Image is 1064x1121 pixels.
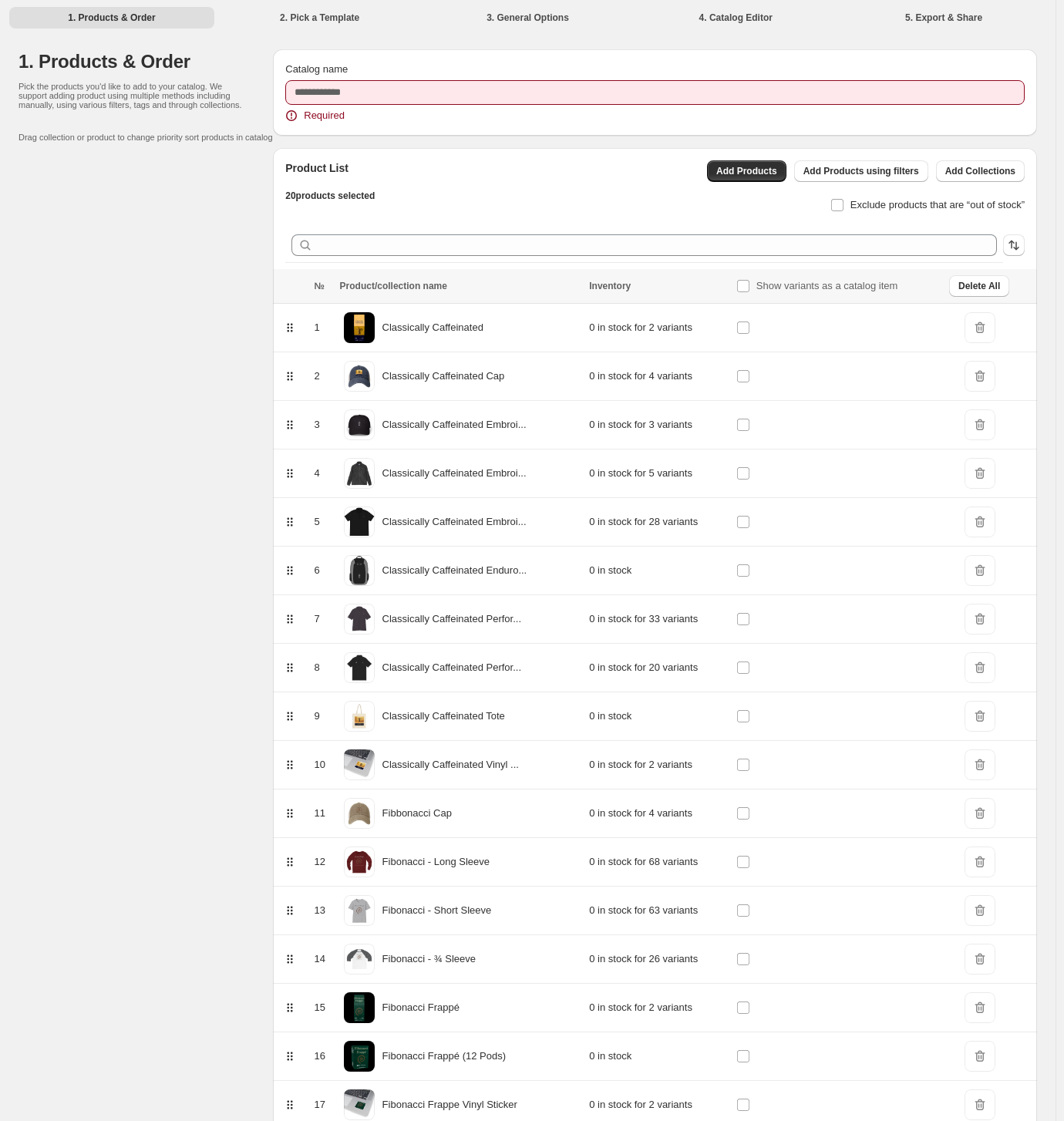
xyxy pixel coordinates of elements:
[382,951,476,967] p: Fibonacci - ¾ Sleeve
[344,458,375,489] img: 7412152223166499273_2048.jpg
[382,854,490,870] p: Fibonacci - Long Sleeve
[315,516,320,527] span: 5
[340,281,447,291] span: Product/collection name
[584,984,732,1032] td: 0 in stock for 2 variants
[382,660,521,675] p: Classically Caffeinated Perfor...
[584,1032,732,1081] td: 0 in stock
[315,281,325,291] span: №
[584,352,732,401] td: 0 in stock for 4 variants
[382,369,505,384] p: Classically Caffeinated Cap
[382,417,527,433] p: Classically Caffeinated Embroi...
[315,710,320,722] span: 9
[803,165,919,177] span: Add Products using filters
[584,741,732,789] td: 0 in stock for 2 variants
[19,133,273,142] p: Drag collection or product to change priority sort products in catalog
[315,953,325,964] span: 14
[936,160,1025,182] button: Add Collections
[382,1049,506,1064] p: Fibonacci Frappé (12 Pods)
[382,466,527,481] p: Classically Caffeinated Embroi...
[716,165,777,177] span: Add Products
[584,789,732,838] td: 0 in stock for 4 variants
[344,701,375,732] img: 8487411955708975338_2048.jpg
[584,449,732,498] td: 0 in stock for 5 variants
[315,1050,325,1062] span: 16
[315,613,320,624] span: 7
[315,904,325,916] span: 13
[344,507,375,537] img: 5453656539047107059_2048.jpg
[584,547,732,595] td: 0 in stock
[382,611,521,627] p: Classically Caffeinated Perfor...
[382,1000,460,1015] p: Fibonacci Frappé
[344,895,375,926] img: 517260399870572945_2048.jpg
[315,807,325,819] span: 11
[344,604,375,635] img: 3833221439980474704_2048_c1aa1cdc-49cf-457b-a7ce-f18f348b76fb.jpg
[344,652,375,683] img: 701148522490793730_2048.jpg
[344,944,375,975] img: 2615407853137485259_2048.jpg
[382,320,483,335] p: Classically Caffeinated
[285,190,375,201] span: 20 products selected
[382,806,452,821] p: Fibbonacci Cap
[344,555,375,586] img: 2363395238703729940_2048.jpg
[382,1097,517,1113] p: Fibonacci Frappe Vinyl Sticker
[584,887,732,935] td: 0 in stock for 63 variants
[794,160,928,182] button: Add Products using filters
[850,199,1025,210] span: Exclude products that are “out of stock”
[344,992,375,1023] img: a7558854-f50e-4fed-9624-fca657b81012.jpg
[344,1089,375,1120] img: 240574211952359216_2048.jpg
[584,838,732,887] td: 0 in stock for 68 variants
[756,280,898,291] span: Show variants as a catalog item
[315,661,320,673] span: 8
[315,1001,325,1013] span: 15
[382,563,527,578] p: Classically Caffeinated Enduro...
[945,165,1015,177] span: Add Collections
[382,757,519,773] p: Classically Caffeinated Vinyl ...
[344,749,375,780] img: 16752027880636626098_2048.jpg
[315,419,320,430] span: 3
[382,903,492,918] p: Fibonacci - Short Sleeve
[344,361,375,392] img: 286806-28f1d577-ed3b-4eda-8960-d34915ff0441.jpg
[315,759,325,770] span: 10
[344,409,375,440] img: 1713948493724383356_2048.jpg
[344,798,375,829] img: 286806-54bdbde9-88d5-40d6-8fca-1da3667b4ac3.jpg
[304,108,345,123] span: Required
[344,312,375,343] img: f53b4313-ef73-456c-a070-07004233fdb8.jpg
[315,1099,325,1110] span: 17
[584,595,732,644] td: 0 in stock for 33 variants
[584,644,732,692] td: 0 in stock for 20 variants
[589,280,727,292] div: Inventory
[584,498,732,547] td: 0 in stock for 28 variants
[19,82,242,109] p: Pick the products you'd like to add to your catalog. We support adding product using multiple met...
[19,49,273,74] h1: 1. Products & Order
[315,856,325,867] span: 12
[382,514,527,530] p: Classically Caffeinated Embroi...
[315,467,320,479] span: 4
[382,709,505,724] p: Classically Caffeinated Tote
[315,564,320,576] span: 6
[584,935,732,984] td: 0 in stock for 26 variants
[344,847,375,877] img: 6957363679623195233_2048.jpg
[584,692,732,741] td: 0 in stock
[949,275,1009,297] button: Delete All
[584,304,732,352] td: 0 in stock for 2 variants
[315,370,320,382] span: 2
[707,160,786,182] button: Add Products
[285,160,375,176] h2: Product List
[958,280,1000,292] span: Delete All
[584,401,732,449] td: 0 in stock for 3 variants
[344,1041,375,1072] img: 9b4957a8-e909-45d6-a337-87d2ac516c14.jpg
[285,63,348,75] span: Catalog name
[315,321,320,333] span: 1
